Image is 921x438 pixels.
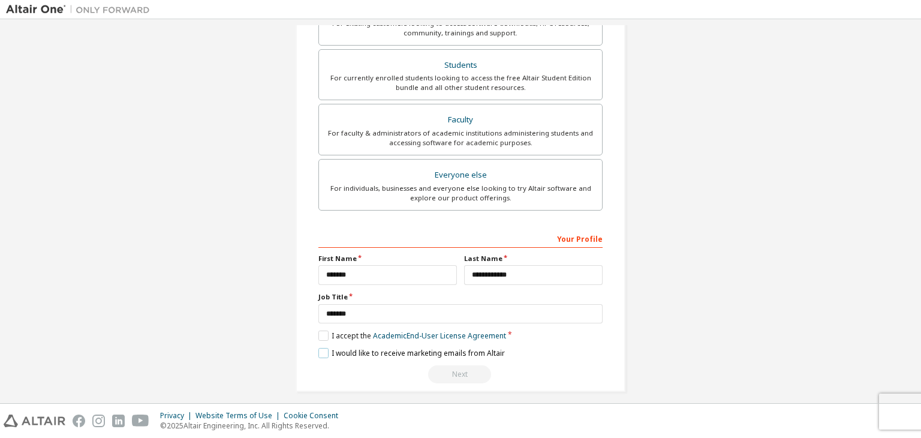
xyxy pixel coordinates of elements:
[318,292,603,302] label: Job Title
[160,411,195,421] div: Privacy
[318,254,457,263] label: First Name
[6,4,156,16] img: Altair One
[318,229,603,248] div: Your Profile
[326,184,595,203] div: For individuals, businesses and everyone else looking to try Altair software and explore our prod...
[4,415,65,427] img: altair_logo.svg
[318,331,506,341] label: I accept the
[326,19,595,38] div: For existing customers looking to access software downloads, HPC resources, community, trainings ...
[326,112,595,128] div: Faculty
[326,57,595,74] div: Students
[318,365,603,383] div: You need to provide your academic email
[132,415,149,427] img: youtube.svg
[326,167,595,184] div: Everyone else
[464,254,603,263] label: Last Name
[112,415,125,427] img: linkedin.svg
[160,421,345,431] p: © 2025 Altair Engineering, Inc. All Rights Reserved.
[373,331,506,341] a: Academic End-User License Agreement
[318,348,505,358] label: I would like to receive marketing emails from Altair
[284,411,345,421] div: Cookie Consent
[195,411,284,421] div: Website Terms of Use
[326,73,595,92] div: For currently enrolled students looking to access the free Altair Student Edition bundle and all ...
[73,415,85,427] img: facebook.svg
[326,128,595,148] div: For faculty & administrators of academic institutions administering students and accessing softwa...
[92,415,105,427] img: instagram.svg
